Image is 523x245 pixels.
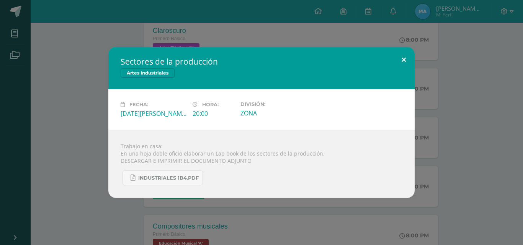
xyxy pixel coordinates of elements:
h2: Sectores de la producción [121,56,402,67]
div: [DATE][PERSON_NAME] [121,109,186,118]
span: Hora: [202,102,219,107]
span: INDUSTRIALES 1B4.pdf [138,175,199,181]
span: Artes Industriales [121,68,175,78]
button: Close (Esc) [393,47,415,73]
div: ZONA [240,109,306,117]
span: Fecha: [129,102,148,107]
div: Trabajo en casa: En una hoja doble oficio elaborar un Lap book de los sectores de la producción. ... [108,130,415,198]
label: División: [240,101,306,107]
a: INDUSTRIALES 1B4.pdf [123,170,203,185]
div: 20:00 [193,109,234,118]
